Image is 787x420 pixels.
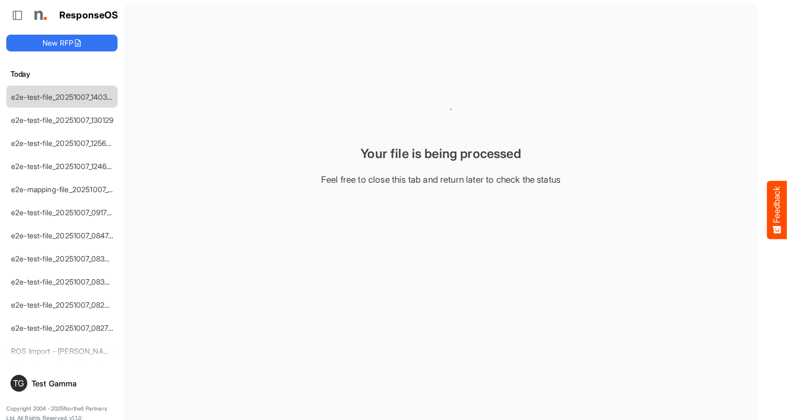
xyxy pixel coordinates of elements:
a: e2e-test-file_20251007_083231 [11,277,116,286]
a: e2e-mapping-file_20251007_092137 [11,185,132,194]
h6: Today [6,68,118,80]
a: e2e-test-file_20251007_125647 [11,139,115,148]
div: Your file is being processed [132,143,749,164]
a: e2e-test-file_20251007_082700 [11,323,118,332]
h1: ResponseOS [59,10,119,21]
div: Feel free to close this tab and return later to check the status [132,172,749,187]
div: Test Gamma [31,380,113,387]
img: Northell [29,5,50,26]
button: New RFP [6,35,118,51]
button: Feedback [767,181,787,239]
a: e2e-test-file_20251007_124657 [11,162,115,171]
a: e2e-test-file_20251007_140335 [11,92,116,101]
a: e2e-test-file_20251007_084748 [11,231,118,240]
a: e2e-test-file_20251007_130129 [11,115,114,124]
a: e2e-test-file_20251007_083842 [11,254,118,263]
span: TG [13,379,24,387]
a: e2e-test-file_20251007_091705 [11,208,116,217]
a: e2e-test-file_20251007_082946 [11,300,118,309]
